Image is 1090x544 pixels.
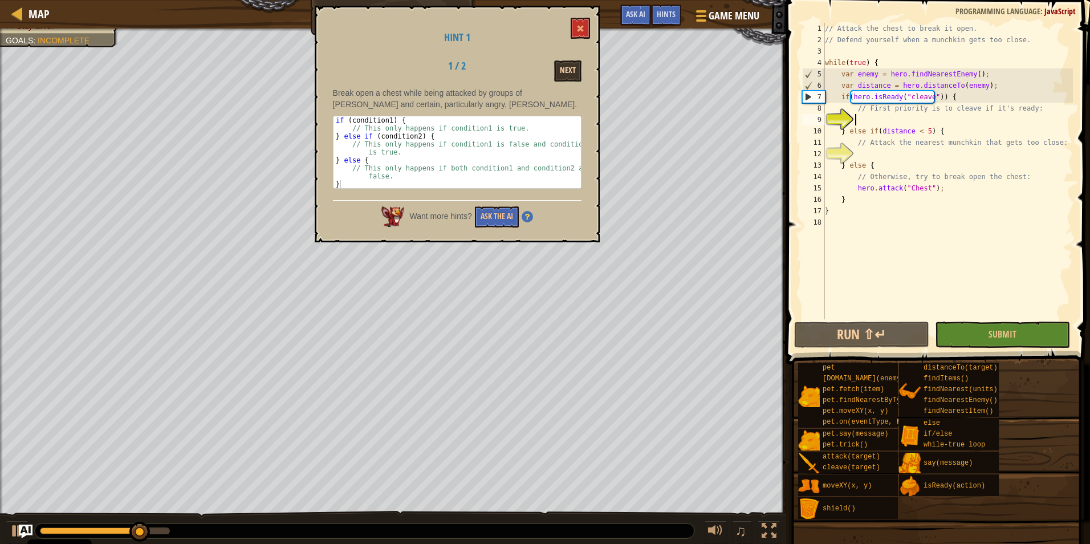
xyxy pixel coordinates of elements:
[802,171,825,182] div: 14
[798,385,820,407] img: portrait.png
[924,364,998,372] span: distanceTo(target)
[924,407,993,415] span: findNearestItem()
[33,36,38,45] span: :
[802,137,825,148] div: 11
[444,30,470,44] span: Hint 1
[823,375,905,383] span: [DOMAIN_NAME](enemy)
[333,87,581,110] p: Break open a chest while being attacked by groups of [PERSON_NAME] and certain, particularly angr...
[381,206,404,227] img: AI
[924,441,985,449] span: while-true loop
[823,441,868,449] span: pet.trick()
[803,68,825,80] div: 5
[899,476,921,497] img: portrait.png
[823,453,880,461] span: attack(target)
[924,385,998,393] span: findNearest(units)
[823,364,835,372] span: pet
[823,385,884,393] span: pet.fetch(item)
[620,5,651,26] button: Ask AI
[687,5,766,31] button: Game Menu
[475,206,519,228] button: Ask the AI
[6,36,33,45] span: Goals
[823,505,856,513] span: shield()
[924,430,952,438] span: if/else
[733,521,752,544] button: ♫
[899,425,921,446] img: portrait.png
[802,148,825,160] div: 12
[802,23,825,34] div: 1
[798,476,820,497] img: portrait.png
[554,60,581,82] button: Next
[802,125,825,137] div: 10
[802,205,825,217] div: 17
[823,482,872,490] span: moveXY(x, y)
[823,464,880,472] span: cleave(target)
[19,525,32,538] button: Ask AI
[802,182,825,194] div: 15
[899,380,921,402] img: portrait.png
[823,407,888,415] span: pet.moveXY(x, y)
[709,9,759,23] span: Game Menu
[758,521,780,544] button: Toggle fullscreen
[410,212,472,221] span: Want more hints?
[823,418,929,426] span: pet.on(eventType, handler)
[924,482,985,490] span: isReady(action)
[802,160,825,171] div: 13
[421,60,493,72] h2: 1 / 2
[924,375,969,383] span: findItems()
[802,34,825,46] div: 2
[522,211,533,222] img: Hint
[38,36,90,45] span: Incomplete
[935,322,1070,348] button: Submit
[798,453,820,474] img: portrait.png
[823,396,933,404] span: pet.findNearestByType(type)
[735,522,746,539] span: ♫
[626,9,645,19] span: Ask AI
[802,46,825,57] div: 3
[802,57,825,68] div: 4
[657,9,676,19] span: Hints
[802,217,825,228] div: 18
[823,430,888,438] span: pet.say(message)
[1044,6,1076,17] span: JavaScript
[989,328,1016,340] span: Submit
[798,498,820,520] img: portrait.png
[803,80,825,91] div: 6
[29,6,50,22] span: Map
[803,91,825,103] div: 7
[1040,6,1044,17] span: :
[6,521,29,544] button: Ctrl + P: Play
[23,6,50,22] a: Map
[899,453,921,474] img: portrait.png
[955,6,1040,17] span: Programming language
[924,459,973,467] span: say(message)
[802,114,825,125] div: 9
[704,521,727,544] button: Adjust volume
[794,322,929,348] button: Run ⇧↵
[802,194,825,205] div: 16
[924,396,998,404] span: findNearestEnemy()
[802,103,825,114] div: 8
[798,430,820,452] img: portrait.png
[924,419,940,427] span: else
